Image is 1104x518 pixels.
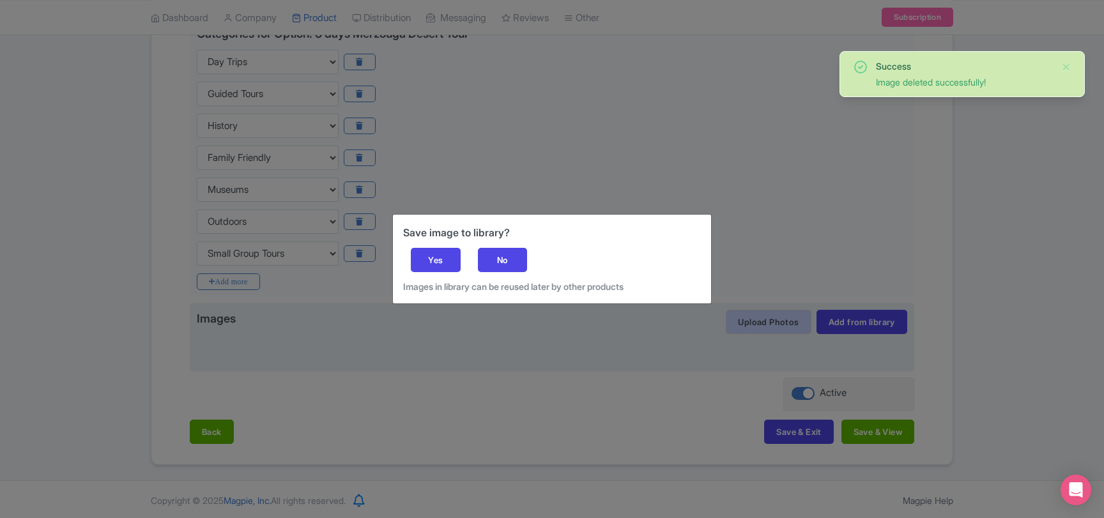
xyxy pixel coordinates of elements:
[403,225,701,240] h5: Save image to library?
[876,59,1051,73] div: Success
[876,75,1051,89] div: Image deleted successfully!
[1061,475,1091,505] div: Open Intercom Messenger
[411,248,461,272] div: Yes
[1061,59,1071,75] button: Close
[403,280,701,293] div: Images in library can be reused later by other products
[478,248,528,272] div: No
